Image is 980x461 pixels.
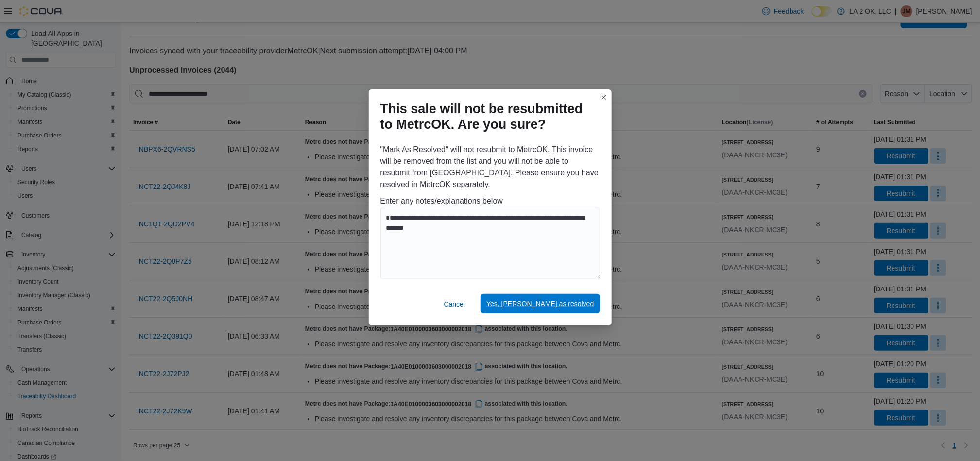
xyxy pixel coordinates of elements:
button: Closes this modal window [598,91,610,103]
span: Cancel [444,299,465,309]
div: Enter any notes/explanations below [380,195,600,283]
button: Yes, [PERSON_NAME] as resolved [481,294,600,313]
button: Cancel [436,294,473,314]
span: Yes, [PERSON_NAME] as resolved [486,299,594,308]
button: Cancel [440,294,469,314]
div: "Mark As Resolved" will not resubmit to MetrcOK. This invoice will be removed from the list and y... [380,144,600,283]
h1: This sale will not be resubmitted to MetrcOK. Are you sure? [380,101,592,132]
